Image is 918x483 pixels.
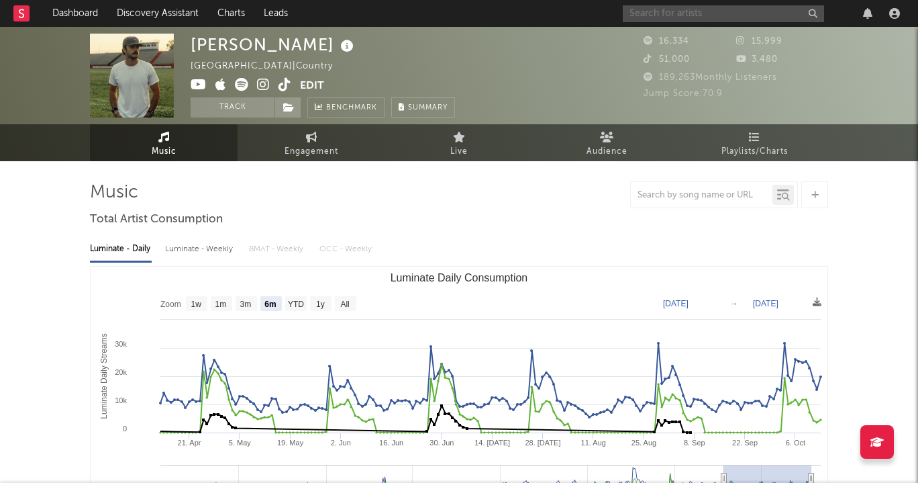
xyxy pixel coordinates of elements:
[288,300,304,309] text: YTD
[215,300,227,309] text: 1m
[736,55,778,64] span: 3,480
[644,73,777,82] span: 189,263 Monthly Listeners
[379,439,403,447] text: 16. Jun
[631,439,656,447] text: 25. Aug
[680,124,828,161] a: Playlists/Charts
[391,272,528,283] text: Luminate Daily Consumption
[385,124,533,161] a: Live
[99,333,109,419] text: Luminate Daily Streams
[391,97,455,118] button: Summary
[178,439,201,447] text: 21. Apr
[115,368,127,376] text: 20k
[736,37,782,46] span: 15,999
[123,425,127,433] text: 0
[152,144,176,160] span: Music
[264,300,276,309] text: 6m
[474,439,510,447] text: 14. [DATE]
[581,439,606,447] text: 11. Aug
[732,439,758,447] text: 22. Sep
[644,89,723,98] span: Jump Score: 70.9
[586,144,627,160] span: Audience
[115,340,127,348] text: 30k
[160,300,181,309] text: Zoom
[316,300,325,309] text: 1y
[285,144,338,160] span: Engagement
[623,5,824,22] input: Search for artists
[631,190,772,201] input: Search by song name or URL
[331,439,351,447] text: 2. Jun
[408,104,448,112] span: Summary
[307,97,385,118] a: Benchmark
[644,37,689,46] span: 16,334
[326,100,377,116] span: Benchmark
[300,78,324,95] button: Edit
[165,238,236,261] div: Luminate - Weekly
[429,439,454,447] text: 30. Jun
[663,299,688,308] text: [DATE]
[191,58,348,75] div: [GEOGRAPHIC_DATA] | Country
[721,144,788,160] span: Playlists/Charts
[753,299,778,308] text: [DATE]
[684,439,705,447] text: 8. Sep
[525,439,560,447] text: 28. [DATE]
[340,300,349,309] text: All
[533,124,680,161] a: Audience
[644,55,690,64] span: 51,000
[277,439,304,447] text: 19. May
[238,124,385,161] a: Engagement
[191,97,274,118] button: Track
[450,144,468,160] span: Live
[240,300,252,309] text: 3m
[90,124,238,161] a: Music
[191,300,202,309] text: 1w
[90,238,152,261] div: Luminate - Daily
[90,212,223,228] span: Total Artist Consumption
[229,439,252,447] text: 5. May
[730,299,738,308] text: →
[115,396,127,404] text: 10k
[191,34,357,56] div: [PERSON_NAME]
[786,439,805,447] text: 6. Oct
